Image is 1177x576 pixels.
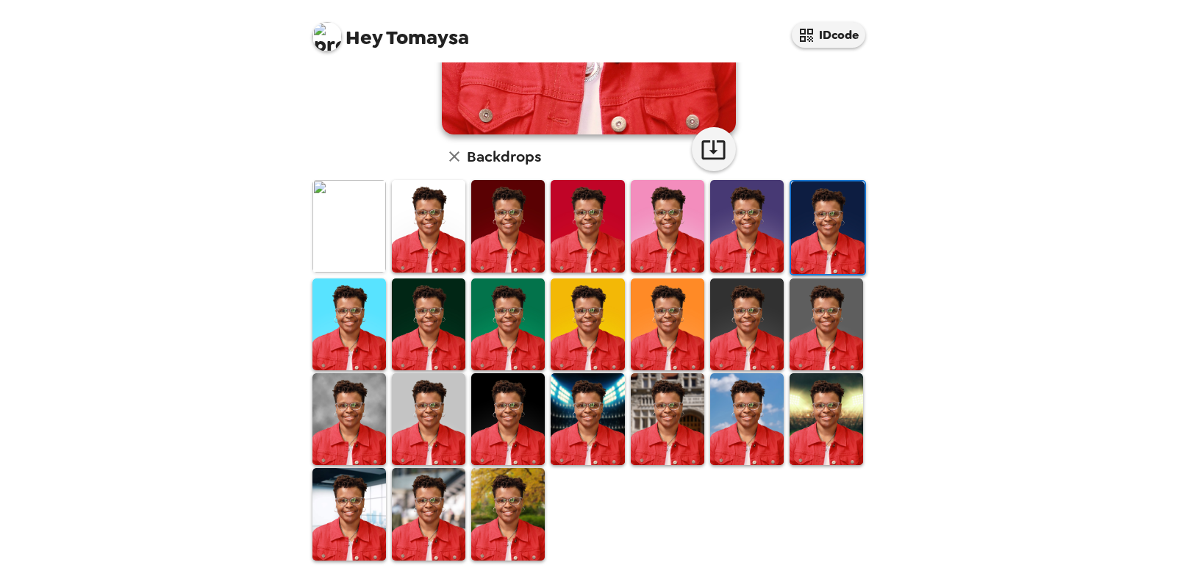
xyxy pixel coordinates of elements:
[312,15,469,48] span: Tomaysa
[792,22,865,48] button: IDcode
[312,22,342,51] img: profile pic
[467,145,541,168] h6: Backdrops
[346,24,382,51] span: Hey
[312,180,386,272] img: Original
